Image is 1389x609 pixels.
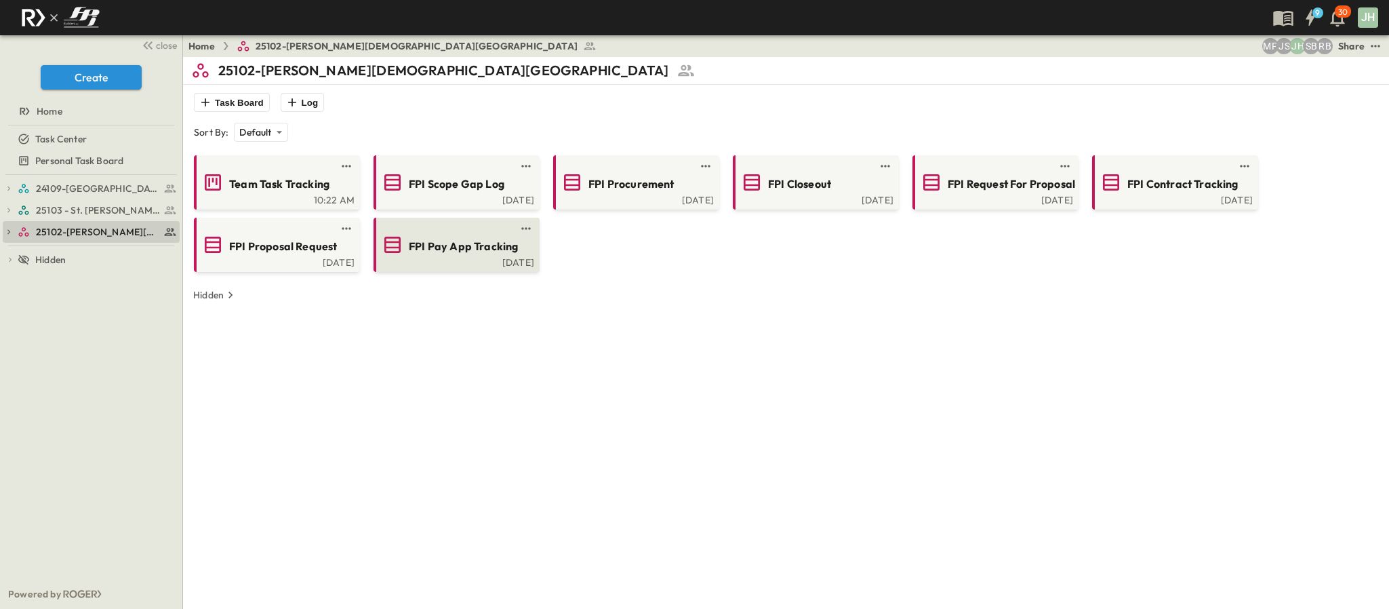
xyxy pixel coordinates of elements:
div: Jose Hurtado (jhurtado@fpibuilders.com) [1289,38,1306,54]
a: FPI Closeout [736,172,893,193]
div: Personal Task Boardtest [3,150,180,172]
span: Personal Task Board [35,154,123,168]
a: [DATE] [376,193,534,204]
span: 25102-[PERSON_NAME][DEMOGRAPHIC_DATA][GEOGRAPHIC_DATA] [256,39,578,53]
div: JH [1358,7,1378,28]
a: [DATE] [915,193,1073,204]
button: test [877,158,893,174]
p: Hidden [193,288,224,302]
a: 10:22 AM [197,193,355,204]
span: close [156,39,177,52]
a: [DATE] [1095,193,1253,204]
button: Hidden [188,286,243,304]
span: FPI Contract Tracking [1127,176,1239,192]
p: Default [239,125,271,139]
span: Team Task Tracking [229,176,329,192]
span: FPI Proposal Request [229,239,337,254]
button: Create [41,65,142,90]
button: test [338,220,355,237]
span: 25102-Christ The Redeemer Anglican Church [36,225,160,239]
a: [DATE] [197,256,355,267]
a: [DATE] [556,193,714,204]
p: 25102-[PERSON_NAME][DEMOGRAPHIC_DATA][GEOGRAPHIC_DATA] [218,61,668,80]
span: Task Center [35,132,87,146]
button: Log [281,93,324,112]
p: Sort By: [194,125,228,139]
a: 25103 - St. [PERSON_NAME] Phase 2 [18,201,177,220]
div: Sterling Barnett (sterling@fpibuilders.com) [1303,38,1319,54]
a: FPI Proposal Request [197,234,355,256]
button: JH [1356,6,1380,29]
a: Task Center [3,130,177,149]
div: Jesse Sullivan (jsullivan@fpibuilders.com) [1276,38,1292,54]
div: Monica Pruteanu (mpruteanu@fpibuilders.com) [1262,38,1279,54]
span: 24109-St. Teresa of Calcutta Parish Hall [36,182,160,195]
a: 24109-St. Teresa of Calcutta Parish Hall [18,179,177,198]
a: FPI Scope Gap Log [376,172,534,193]
a: Home [188,39,215,53]
span: FPI Closeout [768,176,831,192]
a: Home [3,102,177,121]
div: 25102-Christ The Redeemer Anglican Churchtest [3,221,180,243]
span: Home [37,104,62,118]
a: FPI Pay App Tracking [376,234,534,256]
img: c8d7d1ed905e502e8f77bf7063faec64e13b34fdb1f2bdd94b0e311fc34f8000.png [16,3,104,32]
a: FPI Request For Proposal [915,172,1073,193]
span: FPI Pay App Tracking [409,239,518,254]
button: Task Board [194,93,270,112]
button: 9 [1297,5,1324,30]
a: FPI Procurement [556,172,714,193]
a: Personal Task Board [3,151,177,170]
div: Share [1338,39,1365,53]
button: test [1057,158,1073,174]
button: test [338,158,355,174]
button: test [698,158,714,174]
span: FPI Procurement [588,176,675,192]
button: close [136,35,180,54]
button: test [1367,38,1384,54]
a: FPI Contract Tracking [1095,172,1253,193]
span: FPI Scope Gap Log [409,176,504,192]
div: Default [234,123,287,142]
p: 30 [1338,7,1348,18]
a: [DATE] [376,256,534,267]
span: Hidden [35,253,66,267]
div: 24109-St. Teresa of Calcutta Parish Halltest [3,178,180,199]
button: test [518,158,534,174]
a: Team Task Tracking [197,172,355,193]
a: [DATE] [736,193,893,204]
nav: breadcrumbs [188,39,605,53]
a: 25102-Christ The Redeemer Anglican Church [18,222,177,241]
div: 25103 - St. [PERSON_NAME] Phase 2test [3,199,180,221]
span: FPI Request For Proposal [948,176,1075,192]
button: test [518,220,534,237]
span: 25103 - St. [PERSON_NAME] Phase 2 [36,203,160,217]
button: test [1236,158,1253,174]
a: 25102-[PERSON_NAME][DEMOGRAPHIC_DATA][GEOGRAPHIC_DATA] [237,39,597,53]
h6: 9 [1315,7,1320,18]
div: Regina Barnett (rbarnett@fpibuilders.com) [1316,38,1333,54]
